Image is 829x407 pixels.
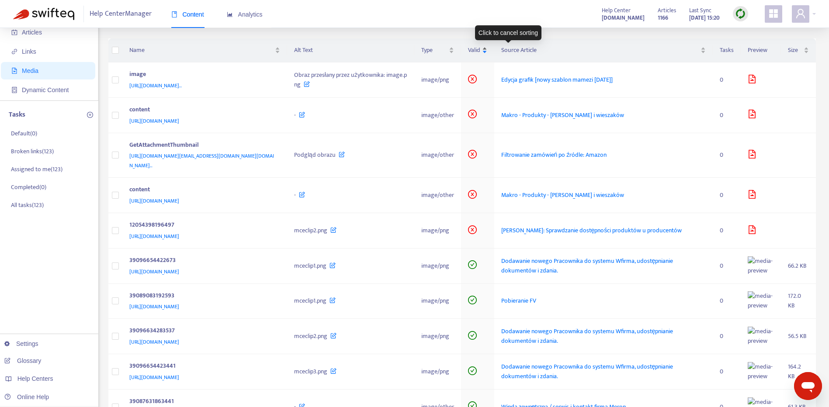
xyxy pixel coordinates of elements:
span: user [795,8,806,19]
span: Links [22,48,36,55]
span: Last Sync [689,6,711,15]
div: 0 [720,110,734,120]
div: 0 [720,75,734,85]
span: Articles [22,29,42,36]
td: image/other [414,98,461,133]
div: 0 [720,331,734,341]
span: link [11,48,17,55]
p: All tasks ( 123 ) [11,200,44,210]
span: Dodawanie nowego Pracownika do systemu Wfirma, udostępnianie dokumentów i zdania. [501,326,673,346]
div: 12054398196497 [129,220,277,231]
span: close-circle [468,150,477,159]
span: file-image [11,68,17,74]
span: mceclip1.png [294,296,326,306]
span: mceclip1.png [294,261,326,271]
span: file-image [748,150,756,159]
span: Dynamic Content [22,86,69,93]
span: Podgląd obrazu [294,150,336,160]
span: Makro - Produkty - [PERSON_NAME] i wieszaków [501,110,624,120]
span: Edycja grafik [nowy szablon mamezi [DATE]] [501,75,613,85]
th: Size [781,38,816,62]
div: 0 [720,226,734,235]
span: [URL][DOMAIN_NAME].. [129,81,182,90]
td: image/png [414,354,461,390]
th: Source Article [494,38,713,62]
div: 0 [720,296,734,306]
span: account-book [11,29,17,35]
div: 39096654423441 [129,361,277,373]
span: + Add filter [117,20,147,30]
span: mceclip3.png [294,366,327,376]
span: check-circle [468,260,477,269]
span: Name [129,45,273,55]
span: close-circle [468,190,477,199]
span: Help Centers [17,375,53,382]
span: [URL][DOMAIN_NAME] [129,197,179,205]
span: - [294,110,296,120]
p: Broken links ( 123 ) [11,147,54,156]
span: Makro - Produkty - [PERSON_NAME] i wieszaków [501,190,624,200]
span: [PERSON_NAME]: Sprawdzanie dostępności produktów u producentów [501,225,682,235]
span: Dodawanie nowego Pracownika do systemu Wfirma, udostępnianie dokumentów i zdania. [501,362,673,381]
span: check-circle [468,296,477,304]
th: Type [414,38,461,62]
span: Filtrowanie zamówień po źródle: Amazon [501,150,607,160]
span: Valid [468,45,480,55]
iframe: Przycisk uruchamiania okna komunikatora, konwersacja w toku [794,372,822,400]
div: 172.0 KB [788,291,809,310]
div: GetAttachmentThumbnail [129,140,277,152]
div: 39096654422673 [129,255,277,267]
div: content [129,185,277,196]
span: [URL][DOMAIN_NAME] [129,267,179,276]
span: Help Center [602,6,631,15]
div: 0 [720,190,734,200]
div: 164.2 KB [788,362,809,381]
div: 0 [720,367,734,376]
p: Tasks [9,110,25,120]
th: Alt Text [287,38,414,62]
td: image/png [414,284,461,319]
th: Preview [741,38,781,62]
img: sync.dc5367851b00ba804db3.png [735,8,746,19]
p: Default ( 0 ) [11,129,37,138]
p: Completed ( 0 ) [11,183,46,192]
span: check-circle [468,331,477,340]
strong: 1166 [658,13,668,23]
span: file-image [748,110,756,118]
th: Name [122,38,287,62]
span: Type [421,45,447,55]
strong: [DOMAIN_NAME] [602,13,645,23]
span: appstore [768,8,779,19]
span: Media [22,67,38,74]
span: Content [171,11,204,18]
div: content [129,105,277,116]
span: Getting started with Media [742,20,816,30]
th: Tasks [713,38,741,62]
td: image/png [414,62,461,98]
span: close-circle [468,75,477,83]
img: Swifteq [13,8,74,20]
td: image/other [414,133,461,178]
span: Dodawanie nowego Pracownika do systemu Wfirma, udostępnianie dokumentów i zdania. [501,256,673,276]
td: image/png [414,213,461,248]
div: 0 [720,261,734,271]
span: Articles [658,6,676,15]
div: 39096634283537 [129,326,277,337]
div: 39089083192593 [129,291,277,302]
td: image/png [414,319,461,354]
a: Online Help [4,393,49,400]
span: file-image [748,75,756,83]
img: media-preview [748,362,774,381]
span: [URL][DOMAIN_NAME] [129,373,179,382]
span: mceclip2.png [294,225,327,235]
span: file-image [748,225,756,234]
a: Settings [4,340,38,347]
span: [URL][DOMAIN_NAME] [129,338,179,346]
img: media-preview [748,327,774,346]
img: media-preview [748,256,774,276]
div: 0 [720,150,734,160]
a: Glossary [4,357,41,364]
span: file-image [748,190,756,199]
td: image/other [414,178,461,213]
span: Pobieranie FV [501,296,536,306]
